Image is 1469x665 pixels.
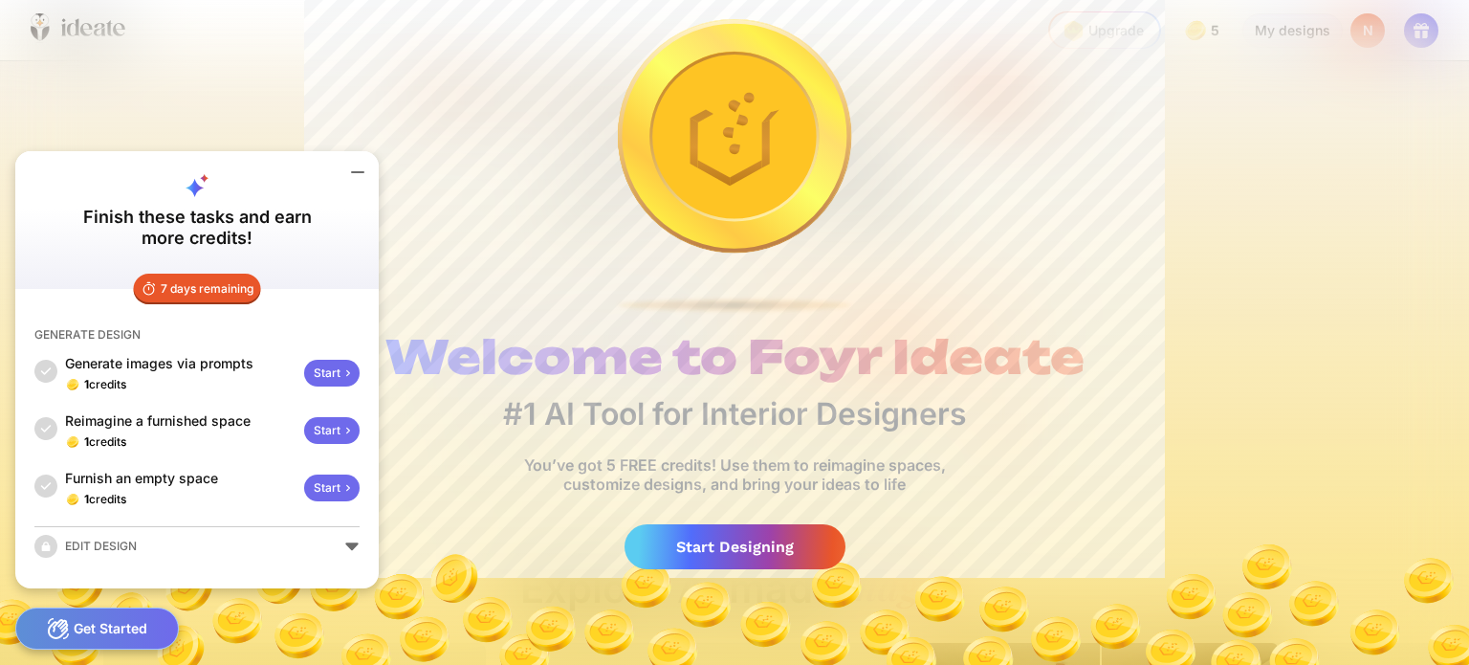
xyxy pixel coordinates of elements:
[84,377,89,391] span: 1
[65,354,296,373] div: Generate images via prompts
[134,274,261,304] div: 7 days remaining
[65,469,296,488] div: Furnish an empty space
[304,360,360,387] div: Start
[34,327,141,343] div: GENERATE DESIGN
[65,411,296,431] div: Reimagine a furnished space
[84,434,126,450] div: credits
[84,377,126,392] div: credits
[84,492,89,506] span: 1
[84,434,89,449] span: 1
[304,417,360,444] div: Start
[625,524,845,569] div: Start Designing
[304,475,360,501] div: Start
[15,608,179,650] div: Get Started
[84,492,126,507] div: credits
[70,207,324,249] div: Finish these tasks and earn more credits!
